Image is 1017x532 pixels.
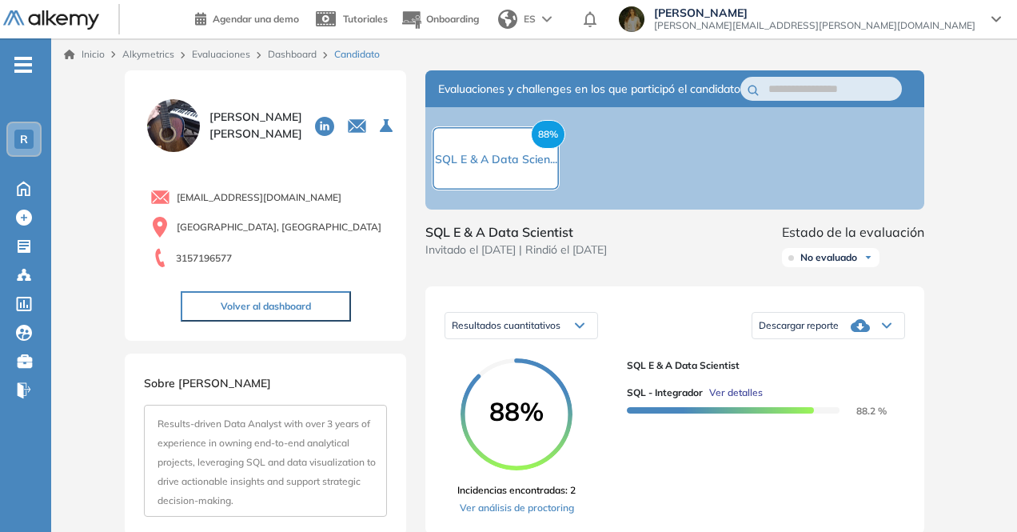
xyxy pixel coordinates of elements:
[14,63,32,66] i: -
[524,12,536,26] span: ES
[401,2,479,37] button: Onboarding
[438,81,740,98] span: Evaluaciones y challenges en los que participó el candidato
[3,10,99,30] img: Logo
[122,48,174,60] span: Alkymetrics
[703,386,763,400] button: Ver detalles
[654,6,975,19] span: [PERSON_NAME]
[425,242,607,258] span: Invitado el [DATE] | Rindió el [DATE]
[457,483,576,498] span: Incidencias encontradas: 2
[627,386,703,400] span: SQL - Integrador
[144,96,203,155] img: PROFILE_MENU_LOGO_USER
[343,13,388,25] span: Tutoriales
[800,251,857,264] span: No evaluado
[654,19,975,32] span: [PERSON_NAME][EMAIL_ADDRESS][PERSON_NAME][DOMAIN_NAME]
[452,319,560,331] span: Resultados cuantitativos
[181,291,351,322] button: Volver al dashboard
[837,405,887,417] span: 88.2 %
[213,13,299,25] span: Agendar una demo
[334,47,380,62] span: Candidato
[20,133,28,146] span: R
[209,109,302,142] span: [PERSON_NAME] [PERSON_NAME]
[498,10,517,29] img: world
[158,418,376,506] span: Results-driven Data Analyst with over 3 years of experience in owning end-to-end analytical proje...
[461,398,572,424] span: 88%
[195,8,299,27] a: Agendar una demo
[177,190,341,205] span: [EMAIL_ADDRESS][DOMAIN_NAME]
[144,376,271,390] span: Sobre [PERSON_NAME]
[426,13,479,25] span: Onboarding
[425,222,607,242] span: SQL E & A Data Scientist
[177,220,381,234] span: [GEOGRAPHIC_DATA], [GEOGRAPHIC_DATA]
[64,47,105,62] a: Inicio
[542,16,552,22] img: arrow
[192,48,250,60] a: Evaluaciones
[759,319,839,332] span: Descargar reporte
[531,120,565,149] span: 88%
[176,251,232,266] span: 3157196577
[268,48,317,60] a: Dashboard
[457,501,576,515] a: Ver análisis de proctoring
[863,253,873,262] img: Ícono de flecha
[435,152,557,166] span: SQL E & A Data Scien...
[709,386,763,400] span: Ver detalles
[782,222,924,242] span: Estado de la evaluación
[627,358,892,373] span: SQL E & A Data Scientist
